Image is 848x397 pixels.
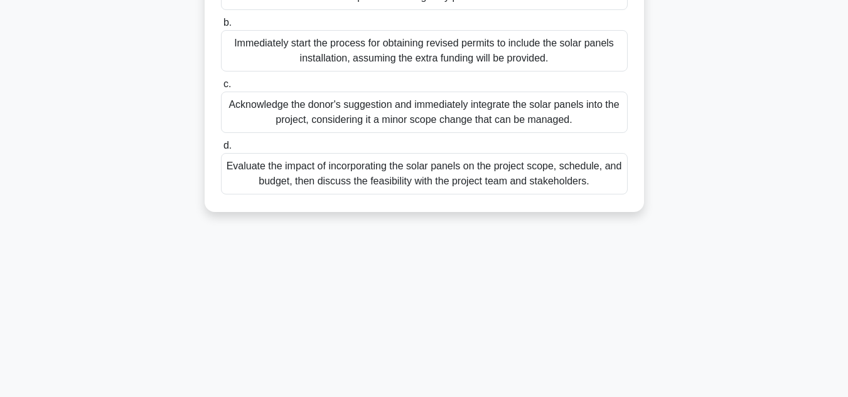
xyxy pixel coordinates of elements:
div: Acknowledge the donor's suggestion and immediately integrate the solar panels into the project, c... [221,92,628,133]
div: Immediately start the process for obtaining revised permits to include the solar panels installat... [221,30,628,71]
span: c. [223,78,231,89]
span: d. [223,140,232,151]
div: Evaluate the impact of incorporating the solar panels on the project scope, schedule, and budget,... [221,153,628,194]
span: b. [223,17,232,28]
